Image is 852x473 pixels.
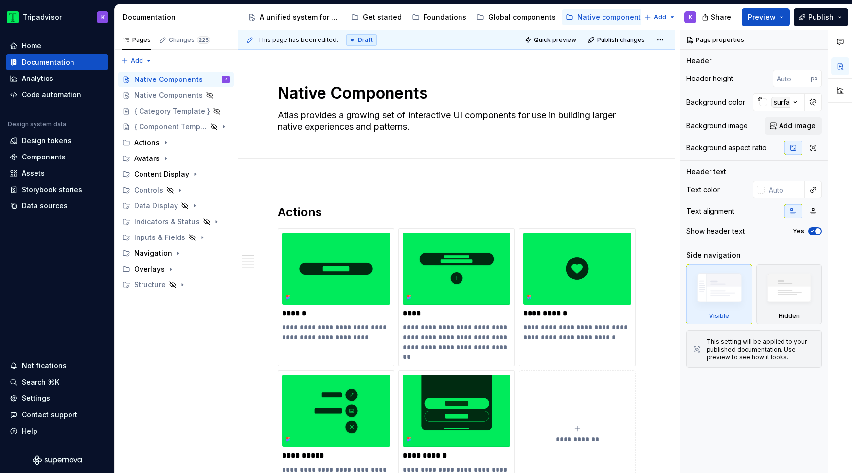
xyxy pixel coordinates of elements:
[488,12,556,22] div: Global components
[773,70,811,87] input: Auto
[765,117,822,135] button: Add image
[276,107,634,135] textarea: Atlas provides a growing set of interactive UI components for use in building larger native exper...
[6,407,108,423] button: Contact support
[23,12,62,22] div: Tripadvisor
[134,75,203,84] div: Native Components
[134,233,185,242] div: Inputs & Fields
[276,81,634,105] textarea: Native Components
[278,204,636,220] h2: Actions
[686,121,748,131] div: Background image
[6,71,108,86] a: Analytics
[101,13,105,21] div: K
[22,185,82,195] div: Storybook stories
[122,36,151,44] div: Pages
[22,152,66,162] div: Components
[403,375,511,447] img: fa60979d-5662-4701-8429-e0a114e26627.png
[244,9,345,25] a: A unified system for every journey.
[771,97,801,108] div: surface
[6,149,108,165] a: Components
[118,198,234,214] div: Data Display
[118,277,234,293] div: Structure
[134,138,160,148] div: Actions
[282,375,390,447] img: 8d5fe376-aa8d-413f-924c-df984be19bb3.png
[689,13,692,21] div: K
[562,9,649,25] a: Native components
[6,182,108,197] a: Storybook stories
[686,206,734,216] div: Text alignment
[2,6,112,28] button: TripadvisorK
[686,56,711,66] div: Header
[118,166,234,182] div: Content Display
[131,57,143,65] span: Add
[118,135,234,151] div: Actions
[22,168,45,178] div: Assets
[6,87,108,103] a: Code automation
[258,36,338,44] span: This page has been edited.
[779,312,800,320] div: Hidden
[22,426,37,436] div: Help
[577,12,645,22] div: Native components
[134,185,163,195] div: Controls
[794,8,848,26] button: Publish
[6,133,108,149] a: Design tokens
[134,264,165,274] div: Overlays
[697,8,738,26] button: Share
[118,230,234,245] div: Inputs & Fields
[118,151,234,166] div: Avatars
[118,72,234,87] a: Native ComponentsK
[597,36,645,44] span: Publish changes
[197,36,210,44] span: 225
[686,167,726,177] div: Header text
[6,391,108,406] a: Settings
[118,261,234,277] div: Overlays
[6,165,108,181] a: Assets
[118,214,234,230] div: Indicators & Status
[134,90,203,100] div: Native Components
[711,12,731,22] span: Share
[134,201,178,211] div: Data Display
[22,410,77,420] div: Contact support
[22,201,68,211] div: Data sources
[641,10,678,24] button: Add
[118,245,234,261] div: Navigation
[22,41,41,51] div: Home
[686,226,745,236] div: Show header text
[534,36,576,44] span: Quick preview
[134,154,160,163] div: Avatars
[523,233,631,305] img: d4f4430f-d0f4-4b69-bb8e-22dce49c2b2f.png
[225,75,227,84] div: K
[33,455,82,465] a: Supernova Logo
[756,264,822,324] div: Hidden
[123,12,234,22] div: Documentation
[6,198,108,214] a: Data sources
[358,36,373,44] span: Draft
[22,361,67,371] div: Notifications
[118,54,155,68] button: Add
[8,120,66,128] div: Design system data
[22,136,71,146] div: Design tokens
[22,394,50,403] div: Settings
[742,8,790,26] button: Preview
[522,33,581,47] button: Quick preview
[282,233,390,305] img: 1798dde9-9d61-416d-9ca4-5f8c55186e21.png
[686,97,745,107] div: Background color
[808,12,834,22] span: Publish
[686,143,767,153] div: Background aspect ratio
[260,12,341,22] div: A unified system for every journey.
[134,280,166,290] div: Structure
[118,119,234,135] a: { Component Template }
[686,264,752,324] div: Visible
[134,248,172,258] div: Navigation
[134,169,189,179] div: Content Display
[686,185,720,195] div: Text color
[424,12,466,22] div: Foundations
[134,122,207,132] div: { Component Template }
[654,13,666,21] span: Add
[22,90,81,100] div: Code automation
[244,7,639,27] div: Page tree
[779,121,816,131] span: Add image
[7,11,19,23] img: 0ed0e8b8-9446-497d-bad0-376821b19aa5.png
[118,87,234,103] a: Native Components
[753,93,805,111] button: surface
[6,423,108,439] button: Help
